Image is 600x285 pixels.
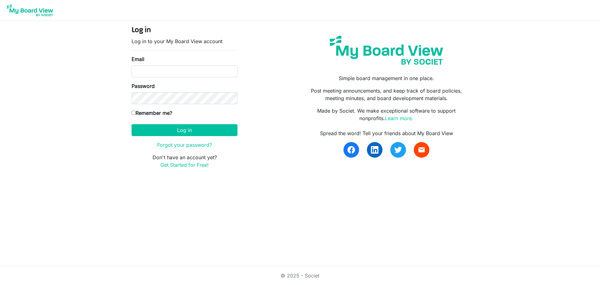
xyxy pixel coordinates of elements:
label: Password [132,82,155,90]
a: Learn more. [385,115,413,121]
p: Log in to your My Board View account [132,38,237,45]
p: Made by Societ. We make exceptional software to support nonprofits. [305,107,468,122]
a: email [414,142,429,158]
div: Spread the word! Tell your friends about My Board View [305,130,468,137]
a: © 2025 - Societ [281,272,319,279]
h4: Log in [132,26,237,35]
p: Simple board management in one place. [305,74,468,82]
p: Don't have an account yet? [132,154,237,169]
img: facebook.svg [347,146,355,154]
input: Remember me? [132,111,136,115]
img: My Board View Logo [5,3,55,18]
a: Forgot your password? [157,142,212,148]
a: Get Started for Free! [160,162,209,168]
span: email [418,146,425,154]
img: twitter.svg [394,146,402,154]
p: Post meeting announcements, and keep track of board policies, meeting minutes, and board developm... [305,87,468,102]
img: linkedin.svg [371,146,378,154]
label: Email [132,55,144,63]
label: Remember me? [132,109,172,117]
button: Log in [132,124,237,136]
img: my-board-view-societ.svg [325,31,448,69]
